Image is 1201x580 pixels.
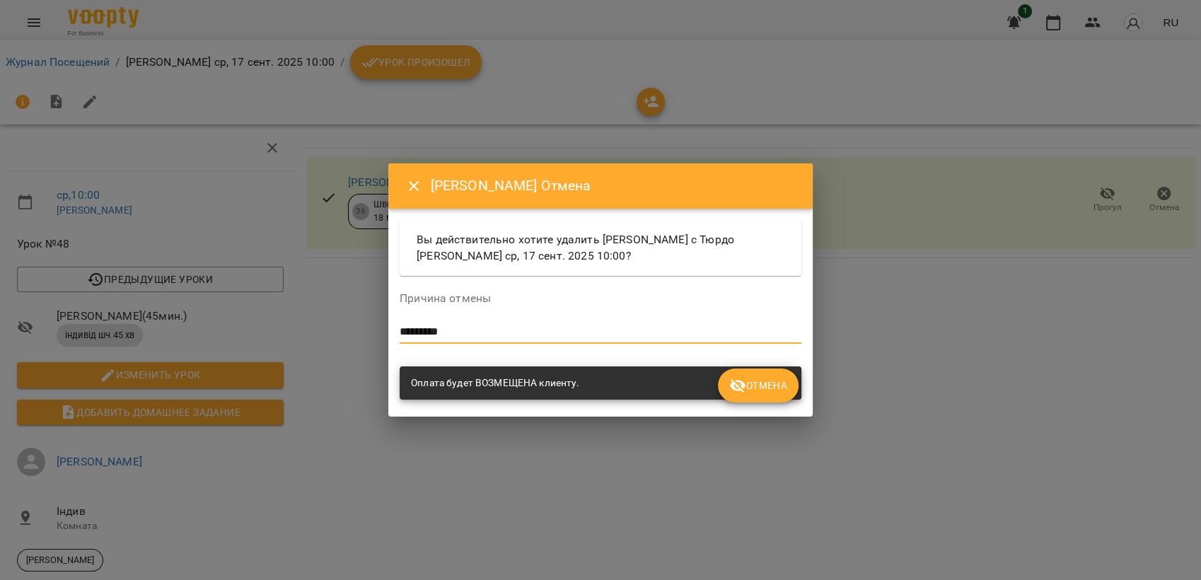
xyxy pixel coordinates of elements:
[400,220,801,276] div: Вы действительно хотите удалить [PERSON_NAME] с Тюрдо [PERSON_NAME] ср, 17 сент. 2025 10:00?
[400,293,801,304] label: Причина отмены
[397,169,431,203] button: Close
[729,377,787,394] span: Отмена
[718,369,799,402] button: Отмена
[431,175,796,197] h6: [PERSON_NAME] Отмена
[411,371,579,396] div: Оплата будет ВОЗМЕЩЕНА клиенту.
